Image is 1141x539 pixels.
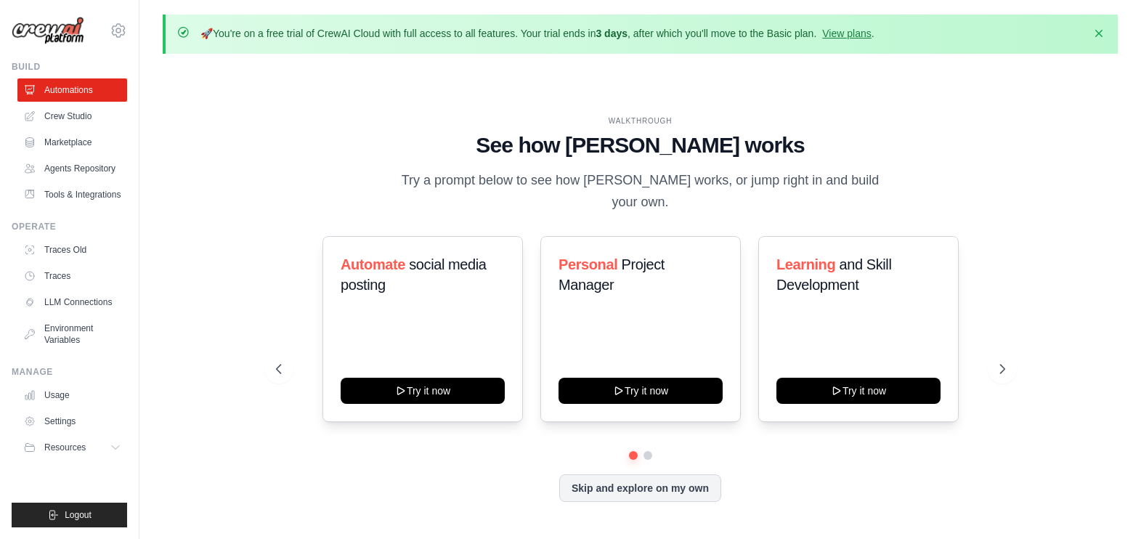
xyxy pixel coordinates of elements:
span: Personal [559,256,617,272]
div: WALKTHROUGH [276,115,1005,126]
a: Usage [17,384,127,407]
strong: 🚀 [200,28,213,39]
button: Skip and explore on my own [559,474,721,502]
a: Tools & Integrations [17,183,127,206]
p: Try a prompt below to see how [PERSON_NAME] works, or jump right in and build your own. [397,170,885,213]
a: Automations [17,78,127,102]
div: Manage [12,366,127,378]
a: Agents Repository [17,157,127,180]
a: Environment Variables [17,317,127,352]
span: Logout [65,509,92,521]
span: Project Manager [559,256,665,293]
button: Resources [17,436,127,459]
a: Settings [17,410,127,433]
span: and Skill Development [776,256,891,293]
button: Try it now [559,378,723,404]
span: Automate [341,256,405,272]
div: Build [12,61,127,73]
a: Traces Old [17,238,127,262]
span: Resources [44,442,86,453]
button: Logout [12,503,127,527]
span: Learning [776,256,835,272]
p: You're on a free trial of CrewAI Cloud with full access to all features. Your trial ends in , aft... [200,26,874,41]
a: Crew Studio [17,105,127,128]
button: Try it now [341,378,505,404]
h1: See how [PERSON_NAME] works [276,132,1005,158]
span: social media posting [341,256,487,293]
button: Try it now [776,378,941,404]
div: Operate [12,221,127,232]
a: View plans [822,28,871,39]
a: LLM Connections [17,291,127,314]
strong: 3 days [596,28,628,39]
img: Logo [12,17,84,45]
a: Marketplace [17,131,127,154]
a: Traces [17,264,127,288]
